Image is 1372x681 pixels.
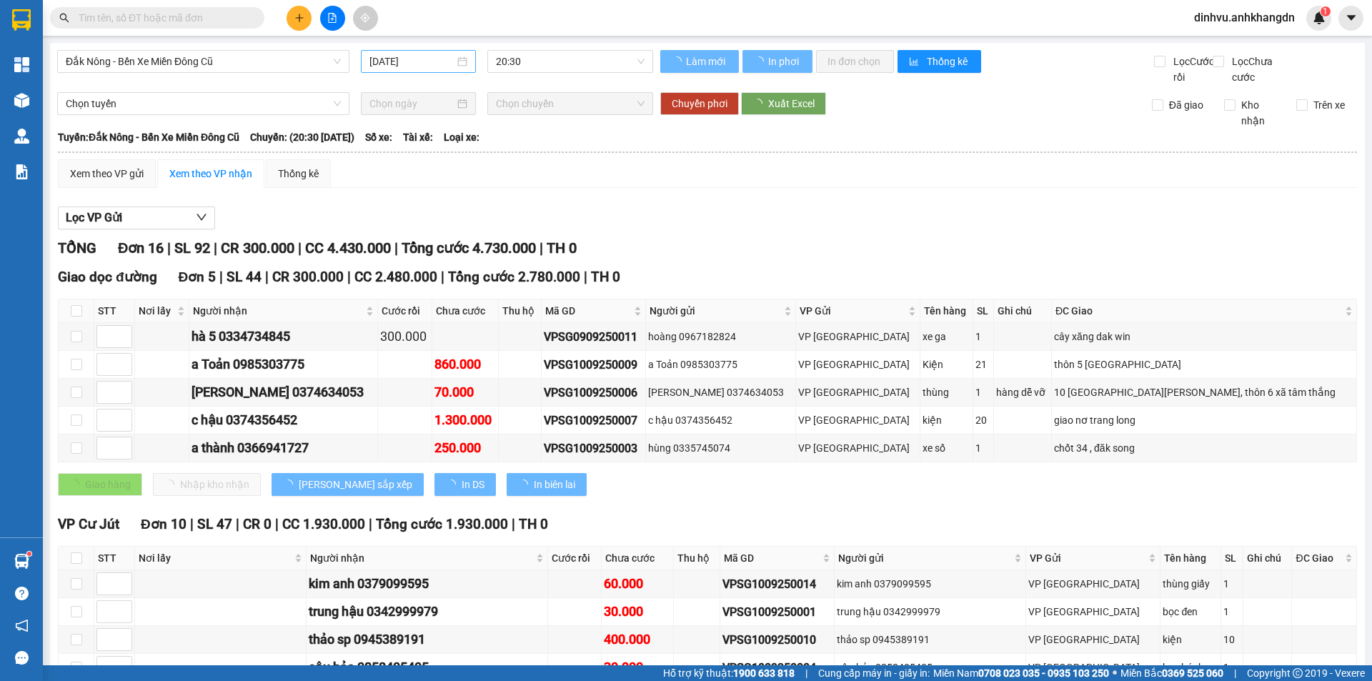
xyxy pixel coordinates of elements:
[11,92,114,109] div: 50.000
[287,6,312,31] button: plus
[923,329,971,344] div: xe ga
[798,412,918,428] div: VP [GEOGRAPHIC_DATA]
[309,630,545,650] div: thảo sp 0945389191
[837,576,1023,592] div: kim anh 0379099595
[272,473,424,496] button: [PERSON_NAME] sắp xếp
[1054,412,1354,428] div: giao nơ trang long
[496,51,645,72] span: 20:30
[1054,357,1354,372] div: thôn 5 [GEOGRAPHIC_DATA]
[663,665,795,681] span: Hỗ trợ kỹ thuật:
[365,129,392,145] span: Số xe:
[369,516,372,532] span: |
[602,547,674,570] th: Chưa cước
[975,412,991,428] div: 20
[1055,303,1342,319] span: ĐC Giao
[805,665,807,681] span: |
[179,269,217,285] span: Đơn 5
[584,269,587,285] span: |
[59,13,69,23] span: search
[309,657,545,677] div: cậu bảo 0858405405
[122,12,267,46] div: VP [GEOGRAPHIC_DATA]
[12,9,31,31] img: logo-vxr
[278,166,319,182] div: Thống kê
[1054,384,1354,400] div: 10 [GEOGRAPHIC_DATA][PERSON_NAME], thôn 6 xã tâm thắng
[462,477,484,492] span: In DS
[1160,547,1221,570] th: Tên hàng
[724,550,820,566] span: Mã GD
[542,434,647,462] td: VPSG1009250003
[973,299,994,323] th: SL
[648,357,793,372] div: a Toản 0985303775
[347,269,351,285] span: |
[369,54,454,69] input: 11/09/2025
[58,239,96,257] span: TỔNG
[1234,665,1236,681] span: |
[139,303,174,319] span: Nơi lấy
[512,516,515,532] span: |
[544,356,644,374] div: VPSG1009250009
[11,94,64,109] span: Cước rồi :
[265,269,269,285] span: |
[1226,54,1300,85] span: Lọc Chưa cước
[394,239,398,257] span: |
[1163,576,1218,592] div: thùng giấy
[192,438,375,458] div: a thành 0366941727
[282,516,365,532] span: CC 1.930.000
[354,269,437,285] span: CC 2.480.000
[167,239,171,257] span: |
[674,547,720,570] th: Thu hộ
[542,323,647,351] td: VPSG0909250011
[1026,598,1161,626] td: VP Sài Gòn
[994,299,1052,323] th: Ghi chú
[518,479,534,489] span: loading
[1345,11,1358,24] span: caret-down
[309,574,545,594] div: kim anh 0379099595
[720,570,835,598] td: VPSG1009250014
[519,516,548,532] span: TH 0
[975,440,991,456] div: 1
[650,303,781,319] span: Người gửi
[837,632,1023,647] div: thảo sp 0945389191
[741,92,826,115] button: Xuất Excel
[320,6,345,31] button: file-add
[975,384,991,400] div: 1
[58,207,215,229] button: Lọc VP Gửi
[720,626,835,654] td: VPSG1009250010
[94,547,135,570] th: STT
[1236,97,1286,129] span: Kho nhận
[720,598,835,626] td: VPSG1009250001
[496,93,645,114] span: Chọn chuyến
[542,379,647,407] td: VPSG1009250006
[798,329,918,344] div: VP [GEOGRAPHIC_DATA]
[648,440,793,456] div: hùng 0335745074
[310,550,533,566] span: Người nhận
[1163,660,1218,675] div: bọc bánh
[58,131,239,143] b: Tuyến: Đắk Nông - Bến Xe Miền Đông Cũ
[66,93,341,114] span: Chọn tuyến
[12,29,112,46] div: C Huyền
[1243,547,1292,570] th: Ghi chú
[12,12,112,29] div: VP Cư Jút
[1113,670,1117,676] span: ⚪️
[1323,6,1328,16] span: 1
[434,354,496,374] div: 860.000
[722,575,832,593] div: VPSG1009250014
[648,412,793,428] div: c hậu 0374356452
[909,56,921,68] span: bar-chart
[369,96,454,111] input: Chọn ngày
[1162,667,1223,679] strong: 0369 525 060
[1296,550,1341,566] span: ĐC Giao
[94,299,135,323] th: STT
[975,357,991,372] div: 21
[14,554,29,569] img: warehouse-icon
[309,602,545,622] div: trung hậu 0342999979
[752,99,768,109] span: loading
[12,46,112,66] div: 0964404148
[1028,576,1158,592] div: VP [GEOGRAPHIC_DATA]
[15,651,29,665] span: message
[14,93,29,108] img: warehouse-icon
[1026,626,1161,654] td: VP Sài Gòn
[754,56,766,66] span: loading
[923,384,971,400] div: thùng
[996,384,1049,400] div: hàng dễ vỡ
